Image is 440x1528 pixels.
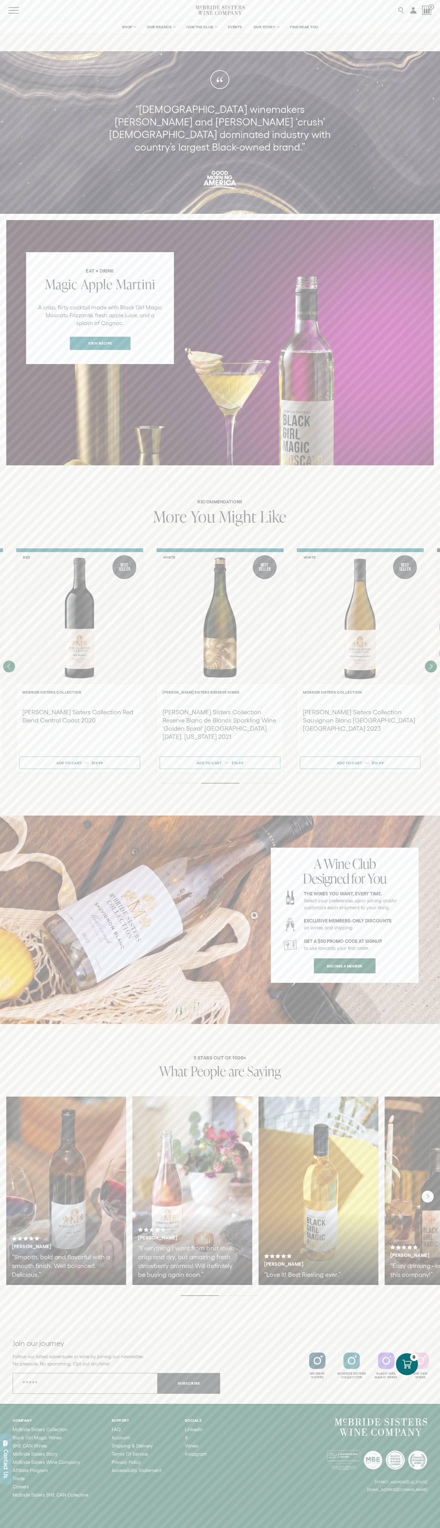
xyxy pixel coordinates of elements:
p: on wines and shipping. [304,917,406,931]
span: $74.99 [231,761,243,765]
span: What [159,1062,188,1080]
span: Magic [45,275,78,293]
span: McBride Sisters Wine Company [13,1459,80,1465]
span: EVENTS [228,25,242,29]
a: Red Best Seller McBride Sisters Collection Red Blend Central Coast McBride Sisters Collection [PE... [16,548,143,772]
a: White Best Seller McBride Sisters Collection SauvignonBlanc McBride Sisters Collection [PERSON_NA... [296,548,424,772]
h3: [PERSON_NAME] Sisters Collection Red Blend Central Coast 2020 [22,708,137,724]
span: You [191,506,215,527]
a: McBride Sisters Collection [13,1427,88,1432]
a: Follow Black Girl Magic Wines on Instagram Black GirlMagic Wines [370,1353,403,1379]
a: White Best Seller McBride Sisters Collection Reserve Blanc de Blancs Sparkling Wine 'Golden Spira... [156,548,284,772]
a: SHE CAN Wines [13,1443,88,1448]
span: Black Girl Magic Wines [13,1435,62,1440]
div: Mcbride Sisters Collection [335,1372,368,1379]
a: Follow McBride Sisters on Instagram McbrideSisters [301,1353,334,1379]
a: Privacy Policy [112,1460,161,1465]
button: Add to cart $74.99 [159,756,280,769]
span: Apple [81,275,113,293]
div: Black Girl Magic Wines [370,1372,403,1379]
span: X [185,1435,188,1440]
a: Shipping & Delivery [112,1443,161,1448]
span: Privacy Policy [112,1459,141,1465]
div: A crisp, flirty cocktail made with Black Girl Magic Moscato Frizzanté, fresh apple juice, and a s... [38,304,162,327]
span: for [351,869,365,888]
a: EVENTS [224,21,246,33]
div: Add to cart [56,758,82,767]
a: Follow McBride Sisters Collection on Instagram Mcbride SistersCollection [335,1353,368,1379]
a: Instagram [185,1452,207,1457]
a: View recipe [70,337,131,350]
span: are [229,1062,244,1080]
small: [STREET_ADDRESS][US_STATE] [375,1480,427,1484]
span: SHE CAN Wines [13,1443,47,1448]
span: Club [352,854,376,873]
strong: GET A $50 PROMO CODE AT SIGNUP [304,938,382,944]
h3: [PERSON_NAME] [264,1261,351,1267]
strong: The wines you want, every time. [304,891,382,896]
div: Contact Us [3,1449,9,1478]
span: Might [219,506,257,527]
p: “[DEMOGRAPHIC_DATA] winemakers [PERSON_NAME] and [PERSON_NAME] ‘crush’ [DEMOGRAPHIC_DATA] dominat... [103,103,337,153]
button: Previous [3,661,15,673]
div: 0 [410,1353,418,1361]
span: FIND NEAR YOU [290,25,318,29]
span: Wine [324,854,350,873]
button: Add to cart $18.99 [19,756,140,769]
a: OUR BRANDS [143,21,179,33]
span: BECOME A MEMBER [316,960,374,972]
a: JOIN THE CLUB [182,21,221,33]
a: BECOME A MEMBER [314,958,376,973]
input: Email [13,1373,158,1394]
p: “Everything I want from brut rosé: crisp and dry, but amazing fresh strawberry aromas! Will defin... [138,1244,239,1279]
span: Vimeo [185,1443,198,1448]
a: McBride Sisters Wine Company [13,1460,88,1465]
a: Accessibility Statement [112,1468,161,1473]
button: Next [422,1191,434,1203]
span: Terms of Service [112,1451,148,1457]
p: to use towards your first order. [304,938,406,952]
strong: Exclusive members-only discounts [304,918,392,923]
span: JOIN THE CLUB [186,25,213,29]
p: Follow our latest adventures in wine by joining our newsletter. No pressure. No spamming. Opt out... [13,1353,220,1367]
p: “Smooth, bold and flavorful with a smooth finish. Well balanced. Delicious.” [12,1253,113,1279]
span: SHOP [122,25,132,29]
span: People [191,1062,226,1080]
span: Careers [13,1484,29,1489]
span: Martini [116,275,155,293]
div: She Can Wines [404,1372,437,1379]
li: Page dot 2 [201,783,239,783]
a: Vimeo [185,1443,207,1448]
a: Black Girl Magic Wines [13,1435,88,1440]
small: [EMAIL_ADDRESS][DOMAIN_NAME] [367,1487,427,1492]
span: Affiliate Program [13,1468,48,1473]
span: $16.99 [372,761,384,765]
h3: [PERSON_NAME] Sisters Collection Sauvignon Blanc [GEOGRAPHIC_DATA] [GEOGRAPHIC_DATA] 2023 [303,708,417,733]
a: FAQ [112,1427,161,1432]
h2: Join our journey [13,1338,199,1348]
div: Mcbride Sisters [301,1372,334,1379]
h3: [PERSON_NAME] [12,1244,99,1249]
button: Next [425,661,437,673]
button: Add to cart $16.99 [300,756,421,769]
span: Shipping & Delivery [112,1443,153,1448]
li: Page dot 1 [161,783,199,783]
a: McBride Sisters Wine Company [335,1418,427,1436]
li: Page dot 3 [241,783,280,783]
a: McBride Sisters Story [13,1452,88,1457]
a: McBride Sisters SHE CAN Collective [13,1492,88,1498]
span: You [367,869,386,888]
span: More [153,506,187,527]
a: OUR STORY [249,21,283,33]
span: Account [112,1435,130,1440]
span: LinkedIn [185,1427,203,1432]
a: LinkedIn [185,1427,207,1432]
span: FAQ [112,1427,121,1432]
a: Follow SHE CAN Wines on Instagram She CanWines [404,1353,437,1379]
p: “Love it! Best Riesling ever.” [264,1270,365,1279]
span: 0 [428,4,434,10]
span: $18.99 [92,761,103,765]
